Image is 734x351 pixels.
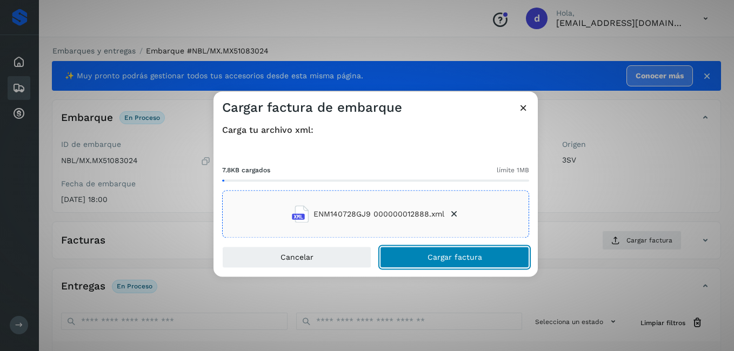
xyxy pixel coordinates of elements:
button: Cancelar [222,247,371,268]
span: límite 1MB [497,166,529,175]
span: Cargar factura [428,254,482,261]
span: 7.8KB cargados [222,166,270,175]
span: Cancelar [281,254,313,261]
h4: Carga tu archivo xml: [222,125,529,135]
button: Cargar factura [380,247,529,268]
span: ENM140728GJ9 000000012888.xml [313,208,444,220]
h3: Cargar factura de embarque [222,100,402,116]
